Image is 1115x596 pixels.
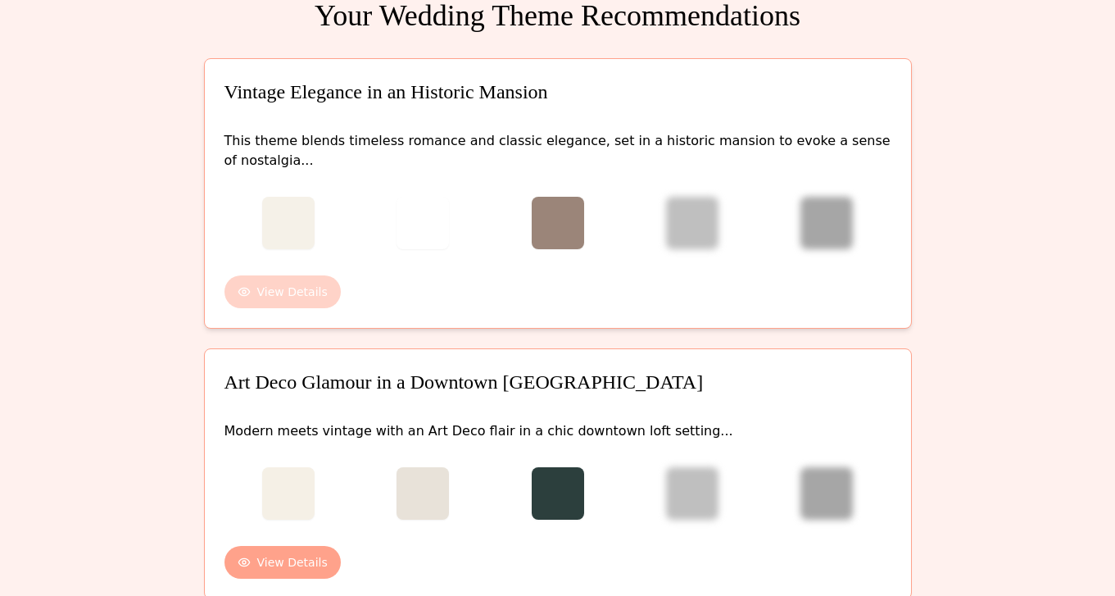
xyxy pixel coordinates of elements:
[224,131,891,171] p: This theme blends timeless romance and classic elegance, set in a historic mansion to evoke a sen...
[224,275,341,308] button: View Details
[224,421,891,441] p: Modern meets vintage with an Art Deco flair in a chic downtown loft setting. ..
[224,79,891,105] h3: Vintage Elegance in an Historic Mansion
[224,369,891,395] h3: Art Deco Glamour in a Downtown [GEOGRAPHIC_DATA]
[224,546,341,579] button: View Details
